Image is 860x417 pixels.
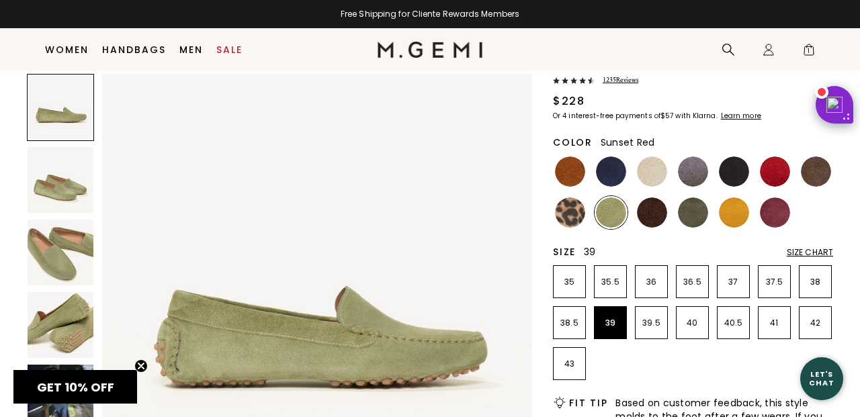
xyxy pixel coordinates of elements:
klarna-placement-style-body: Or 4 interest-free payments of [553,111,660,121]
a: Women [45,44,89,55]
img: Chocolate [637,197,667,228]
img: Latte [637,156,667,187]
klarna-placement-style-cta: Learn more [721,111,761,121]
img: M.Gemi [378,42,483,58]
div: $228 [553,93,585,109]
img: Olive [678,197,708,228]
img: Midnight Blue [596,156,626,187]
p: 35 [554,277,585,287]
a: Sale [216,44,243,55]
a: 1235Reviews [553,75,833,88]
p: 35.5 [595,277,626,287]
p: 43 [554,359,585,369]
klarna-placement-style-amount: $57 [660,111,673,121]
a: Learn more [720,112,761,120]
p: 39 [595,318,626,328]
span: 1235 Review s [595,75,638,85]
img: Gray [678,156,708,187]
div: GET 10% OFFClose teaser [13,370,137,404]
h2: Size [553,246,576,257]
p: 36.5 [677,277,708,287]
img: Black [719,156,749,187]
span: 39 [584,245,596,259]
p: 37.5 [759,277,790,287]
h2: Fit Tip [569,398,607,408]
div: Let's Chat [800,370,843,387]
p: 37 [718,277,749,287]
img: Burgundy [760,197,790,228]
span: GET 10% OFF [37,379,114,396]
klarna-placement-style-body: with Klarna [675,111,719,121]
img: Pistachio [596,197,626,228]
p: 38.5 [554,318,585,328]
button: Close teaser [134,359,148,373]
img: Sunset Red [760,156,790,187]
p: 38 [800,277,831,287]
p: 39.5 [636,318,667,328]
span: 1 [802,46,816,59]
img: Mushroom [801,156,831,187]
span: Sunset Red [601,136,655,149]
img: Sunflower [719,197,749,228]
img: The Felize Suede [28,292,93,358]
h2: Color [553,137,593,148]
img: Leopard Print [555,197,585,228]
img: The Felize Suede [28,147,93,213]
p: 40 [677,318,708,328]
a: Men [179,44,203,55]
div: Size Chart [787,247,833,258]
img: Saddle [555,156,585,187]
p: 36 [636,277,667,287]
p: 42 [800,318,831,328]
a: Handbags [102,44,166,55]
p: 41 [759,318,790,328]
img: The Felize Suede [28,220,93,285]
p: 40.5 [718,318,749,328]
